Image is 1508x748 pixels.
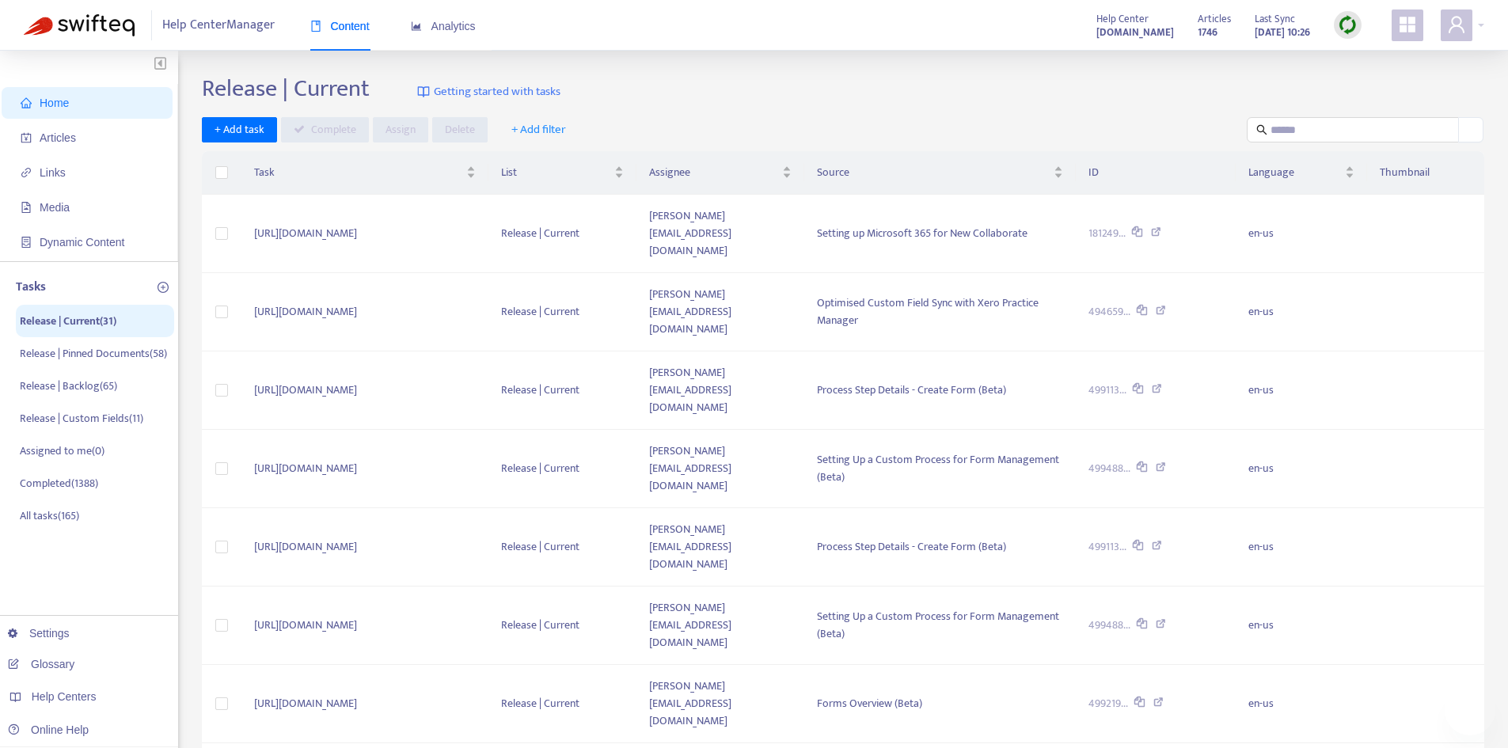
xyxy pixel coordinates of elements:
[1088,382,1126,399] span: 499113...
[20,507,79,524] p: All tasks ( 165 )
[817,381,1006,399] span: Process Step Details - Create Form (Beta)
[241,273,488,351] td: [URL][DOMAIN_NAME]
[488,587,636,665] td: Release | Current
[417,85,430,98] img: image-link
[1447,15,1466,34] span: user
[411,21,422,32] span: area-chart
[488,195,636,273] td: Release | Current
[1236,351,1366,430] td: en-us
[1088,538,1126,556] span: 499113...
[1088,225,1126,242] span: 181249...
[24,14,135,36] img: Swifteq
[241,151,488,195] th: Task
[817,607,1059,643] span: Setting Up a Custom Process for Form Management (Beta)
[254,164,463,181] span: Task
[636,665,804,743] td: [PERSON_NAME][EMAIL_ADDRESS][DOMAIN_NAME]
[434,83,560,101] span: Getting started with tasks
[21,97,32,108] span: home
[40,166,66,179] span: Links
[1198,10,1231,28] span: Articles
[32,690,97,703] span: Help Centers
[1088,460,1130,477] span: 499488...
[501,164,611,181] span: List
[8,658,74,670] a: Glossary
[20,313,116,329] p: Release | Current ( 31 )
[8,723,89,736] a: Online Help
[310,20,370,32] span: Content
[636,195,804,273] td: [PERSON_NAME][EMAIL_ADDRESS][DOMAIN_NAME]
[1236,195,1366,273] td: en-us
[804,151,1076,195] th: Source
[1236,273,1366,351] td: en-us
[1248,164,1341,181] span: Language
[488,273,636,351] td: Release | Current
[20,410,143,427] p: Release | Custom Fields ( 11 )
[636,508,804,587] td: [PERSON_NAME][EMAIL_ADDRESS][DOMAIN_NAME]
[817,224,1027,242] span: Setting up Microsoft 365 for New Collaborate
[1198,24,1217,41] strong: 1746
[40,97,69,109] span: Home
[1096,24,1174,41] strong: [DOMAIN_NAME]
[20,378,117,394] p: Release | Backlog ( 65 )
[636,587,804,665] td: [PERSON_NAME][EMAIL_ADDRESS][DOMAIN_NAME]
[1445,685,1495,735] iframe: Button to launch messaging window
[417,74,560,109] a: Getting started with tasks
[488,508,636,587] td: Release | Current
[310,21,321,32] span: book
[241,508,488,587] td: [URL][DOMAIN_NAME]
[241,665,488,743] td: [URL][DOMAIN_NAME]
[241,430,488,508] td: [URL][DOMAIN_NAME]
[20,442,104,459] p: Assigned to me ( 0 )
[1088,695,1128,712] span: 499219...
[16,278,46,297] p: Tasks
[817,294,1039,329] span: Optimised Custom Field Sync with Xero Practice Manager
[40,201,70,214] span: Media
[40,131,76,144] span: Articles
[158,282,169,293] span: plus-circle
[1236,508,1366,587] td: en-us
[636,151,804,195] th: Assignee
[817,164,1050,181] span: Source
[1255,10,1295,28] span: Last Sync
[817,450,1059,486] span: Setting Up a Custom Process for Form Management (Beta)
[202,74,370,103] h2: Release | Current
[488,351,636,430] td: Release | Current
[20,475,98,492] p: Completed ( 1388 )
[817,537,1006,556] span: Process Step Details - Create Form (Beta)
[373,117,428,142] button: Assign
[432,117,488,142] button: Delete
[636,351,804,430] td: [PERSON_NAME][EMAIL_ADDRESS][DOMAIN_NAME]
[241,351,488,430] td: [URL][DOMAIN_NAME]
[162,10,275,40] span: Help Center Manager
[1076,151,1236,195] th: ID
[1256,124,1267,135] span: search
[21,167,32,178] span: link
[215,121,264,139] span: + Add task
[21,132,32,143] span: account-book
[202,117,277,142] button: + Add task
[21,202,32,213] span: file-image
[1236,430,1366,508] td: en-us
[511,120,566,139] span: + Add filter
[1088,617,1130,634] span: 499488...
[1096,10,1149,28] span: Help Center
[1088,303,1130,321] span: 494659...
[488,665,636,743] td: Release | Current
[636,430,804,508] td: [PERSON_NAME][EMAIL_ADDRESS][DOMAIN_NAME]
[21,237,32,248] span: container
[1236,587,1366,665] td: en-us
[1338,15,1358,35] img: sync.dc5367851b00ba804db3.png
[1255,24,1310,41] strong: [DATE] 10:26
[1398,15,1417,34] span: appstore
[20,345,167,362] p: Release | Pinned Documents ( 58 )
[1236,151,1366,195] th: Language
[8,627,70,640] a: Settings
[488,430,636,508] td: Release | Current
[1367,151,1484,195] th: Thumbnail
[649,164,779,181] span: Assignee
[500,117,578,142] button: + Add filter
[411,20,476,32] span: Analytics
[40,236,124,249] span: Dynamic Content
[1096,23,1174,41] a: [DOMAIN_NAME]
[1236,665,1366,743] td: en-us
